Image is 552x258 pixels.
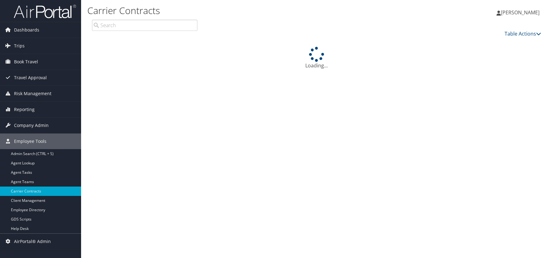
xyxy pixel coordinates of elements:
[14,4,76,19] img: airportal-logo.png
[14,102,35,117] span: Reporting
[501,9,540,16] span: [PERSON_NAME]
[87,4,393,17] h1: Carrier Contracts
[14,86,51,101] span: Risk Management
[505,30,541,37] a: Table Actions
[14,38,25,54] span: Trips
[14,70,47,85] span: Travel Approval
[92,20,197,31] input: Search
[87,47,546,69] div: Loading...
[14,234,51,249] span: AirPortal® Admin
[14,118,49,133] span: Company Admin
[14,54,38,70] span: Book Travel
[496,3,546,22] a: [PERSON_NAME]
[14,22,39,38] span: Dashboards
[14,134,46,149] span: Employee Tools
